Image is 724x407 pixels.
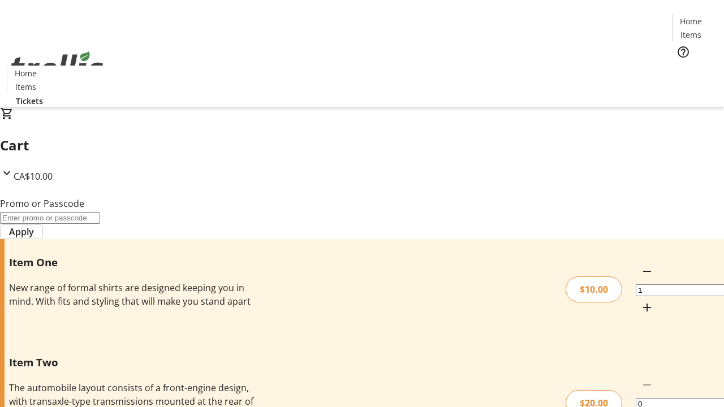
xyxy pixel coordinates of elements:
[681,66,708,77] span: Tickets
[636,260,658,283] button: Decrement by one
[7,67,44,79] a: Home
[636,296,658,319] button: Increment by one
[673,29,709,41] a: Items
[566,276,622,302] div: $10.00
[7,39,107,96] img: Orient E2E Organization hvzJzFsg5a's Logo
[680,29,701,41] span: Items
[9,254,256,270] h3: Item One
[15,67,37,79] span: Home
[9,281,256,308] div: New range of formal shirts are designed keeping you in mind. With fits and styling that will make...
[672,41,695,63] button: Help
[7,81,44,93] a: Items
[672,66,717,77] a: Tickets
[14,170,53,183] span: CA$10.00
[15,81,36,93] span: Items
[16,95,43,107] span: Tickets
[673,15,709,27] a: Home
[9,225,34,239] span: Apply
[680,15,702,27] span: Home
[9,354,256,370] h3: Item Two
[7,95,52,107] a: Tickets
